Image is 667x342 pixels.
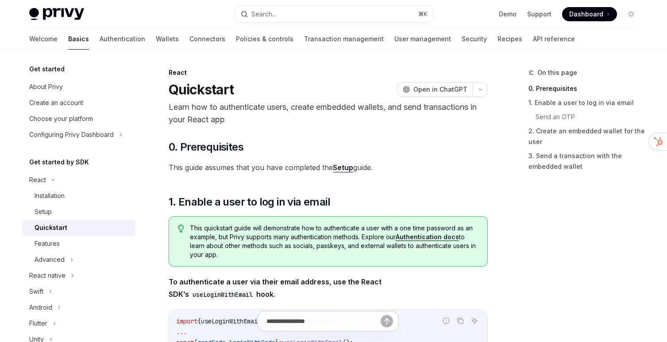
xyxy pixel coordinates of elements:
a: 2. Create an embedded wallet for the user [528,124,645,149]
code: useLoginWithEmail [189,290,256,299]
a: Basics [68,28,89,50]
a: Features [22,236,135,252]
a: About Privy [22,79,135,95]
div: Features [35,238,60,249]
span: Dashboard [569,10,603,19]
h1: Quickstart [169,82,234,97]
div: Create an account [29,97,83,108]
div: React [29,175,46,185]
div: React [169,68,488,77]
a: Setup [22,204,135,220]
span: This guide assumes that you have completed the guide. [169,161,488,174]
span: ⌘ K [418,11,428,18]
div: Choose your platform [29,113,93,124]
a: Choose your platform [22,111,135,127]
div: Installation [35,190,65,201]
a: Create an account [22,95,135,111]
a: 1. Enable a user to log in via email [528,96,645,110]
div: Advanced [35,254,65,265]
div: Flutter [29,318,47,329]
p: Learn how to authenticate users, create embedded wallets, and send transactions in your React app [169,101,488,126]
a: Quickstart [22,220,135,236]
div: Swift [29,286,43,297]
strong: To authenticate a user via their email address, use the React SDK’s hook. [169,277,382,299]
button: Toggle dark mode [624,7,638,21]
a: Security [462,28,487,50]
div: Android [29,302,52,313]
span: Open in ChatGPT [413,85,467,94]
a: Send an OTP [536,110,645,124]
a: Demo [499,10,517,19]
button: Open in ChatGPT [397,82,473,97]
a: Recipes [497,28,522,50]
h5: Get started [29,64,65,74]
div: About Privy [29,82,63,92]
a: Dashboard [562,7,617,21]
a: Policies & controls [236,28,293,50]
a: 3. Send a transaction with the embedded wallet [528,149,645,174]
a: Setup [333,163,353,172]
div: Search... [251,9,276,19]
h5: Get started by SDK [29,157,89,167]
a: Authentication [100,28,145,50]
a: User management [394,28,451,50]
div: Setup [35,206,52,217]
a: Authentication docs [396,233,459,241]
a: Installation [22,188,135,204]
a: 0. Prerequisites [528,82,645,96]
span: On this page [537,67,577,78]
div: React native [29,270,66,281]
a: API reference [533,28,575,50]
span: 1. Enable a user to log in via email [169,195,330,209]
a: Support [527,10,551,19]
a: Wallets [156,28,179,50]
a: Transaction management [304,28,384,50]
a: Welcome [29,28,58,50]
img: light logo [29,8,84,20]
a: Connectors [189,28,225,50]
div: Configuring Privy Dashboard [29,129,114,140]
span: 0. Prerequisites [169,140,243,154]
button: Search...⌘K [235,6,433,22]
span: This quickstart guide will demonstrate how to authenticate a user with a one time password as an ... [190,224,478,259]
svg: Tip [178,225,184,233]
button: Send message [381,315,393,327]
div: Quickstart [35,222,67,233]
